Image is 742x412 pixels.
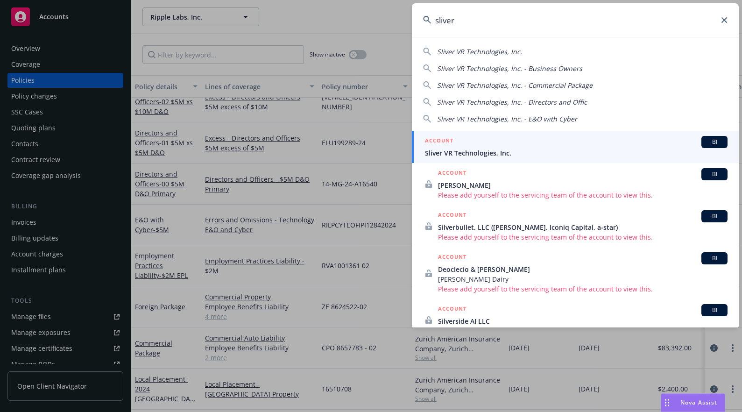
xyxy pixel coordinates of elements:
[438,190,728,200] span: Please add yourself to the servicing team of the account to view this.
[425,148,728,158] span: Sliver VR Technologies, Inc.
[438,210,466,221] h5: ACCOUNT
[412,131,739,163] a: ACCOUNTBISliver VR Technologies, Inc.
[661,393,725,412] button: Nova Assist
[437,98,587,107] span: Sliver VR Technologies, Inc. - Directors and Offic
[438,252,466,263] h5: ACCOUNT
[425,136,453,147] h5: ACCOUNT
[437,64,582,73] span: Sliver VR Technologies, Inc. - Business Owners
[438,316,728,326] span: Silverside AI LLC
[705,212,724,220] span: BI
[437,114,577,123] span: Sliver VR Technologies, Inc. - E&O with Cyber
[412,205,739,247] a: ACCOUNTBISilverbullet, LLC ([PERSON_NAME], Iconiq Capital, a-star)Please add yourself to the serv...
[412,163,739,205] a: ACCOUNTBI[PERSON_NAME]Please add yourself to the servicing team of the account to view this.
[412,247,739,299] a: ACCOUNTBIDeoclecio & [PERSON_NAME][PERSON_NAME] DairyPlease add yourself to the servicing team of...
[437,47,522,56] span: Sliver VR Technologies, Inc.
[438,326,728,336] span: Please add yourself to the servicing team of the account to view this.
[705,306,724,314] span: BI
[412,3,739,37] input: Search...
[438,232,728,242] span: Please add yourself to the servicing team of the account to view this.
[438,274,728,284] span: [PERSON_NAME] Dairy
[437,81,593,90] span: Sliver VR Technologies, Inc. - Commercial Package
[412,299,739,341] a: ACCOUNTBISilverside AI LLCPlease add yourself to the servicing team of the account to view this.
[438,222,728,232] span: Silverbullet, LLC ([PERSON_NAME], Iconiq Capital, a-star)
[661,394,673,412] div: Drag to move
[705,138,724,146] span: BI
[438,180,728,190] span: [PERSON_NAME]
[438,168,466,179] h5: ACCOUNT
[438,284,728,294] span: Please add yourself to the servicing team of the account to view this.
[438,304,466,315] h5: ACCOUNT
[705,170,724,178] span: BI
[680,398,717,406] span: Nova Assist
[705,254,724,263] span: BI
[438,264,728,274] span: Deoclecio & [PERSON_NAME]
